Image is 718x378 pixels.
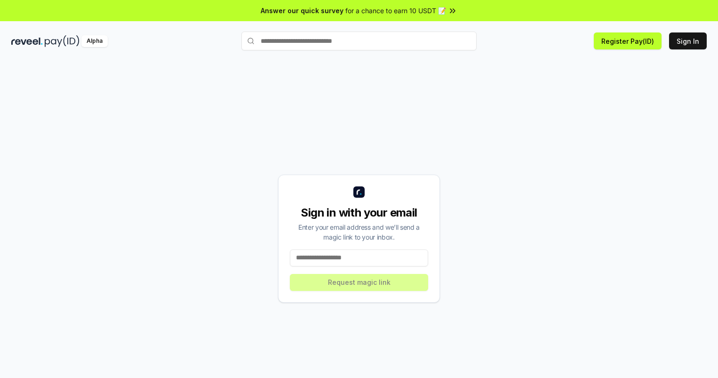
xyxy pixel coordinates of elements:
img: logo_small [353,186,365,198]
div: Sign in with your email [290,205,428,220]
div: Enter your email address and we’ll send a magic link to your inbox. [290,222,428,242]
button: Register Pay(ID) [594,32,662,49]
button: Sign In [669,32,707,49]
div: Alpha [81,35,108,47]
img: reveel_dark [11,35,43,47]
img: pay_id [45,35,80,47]
span: for a chance to earn 10 USDT 📝 [345,6,446,16]
span: Answer our quick survey [261,6,343,16]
